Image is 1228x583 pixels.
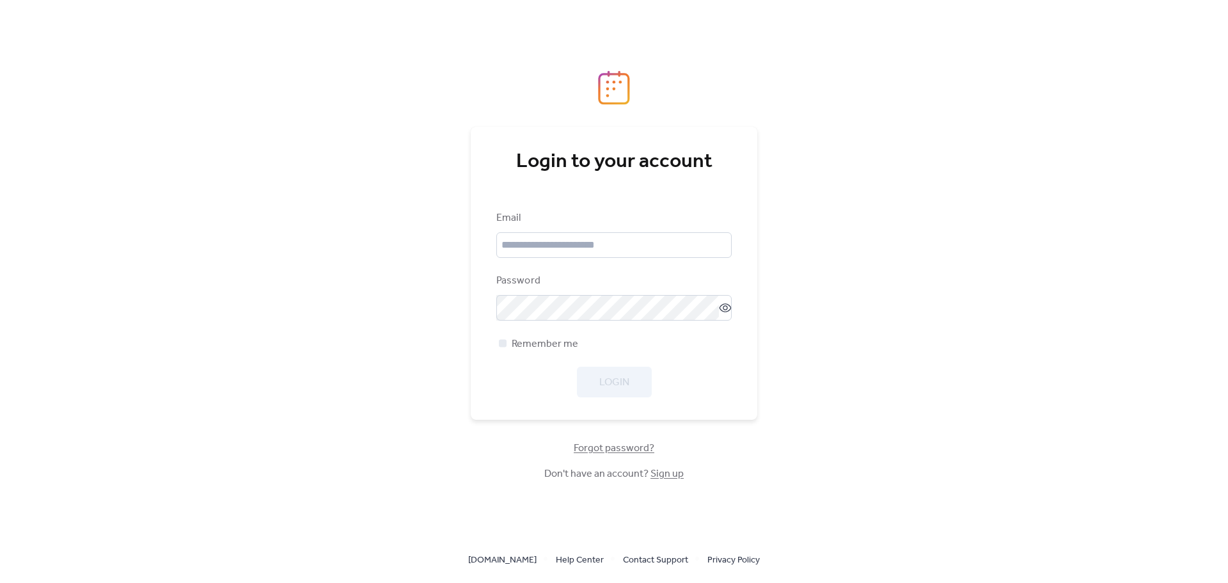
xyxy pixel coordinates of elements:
div: Password [496,273,729,289]
span: [DOMAIN_NAME] [468,553,537,568]
span: Privacy Policy [707,553,760,568]
div: Email [496,211,729,226]
a: Contact Support [623,552,688,568]
a: Forgot password? [574,445,654,452]
a: Sign up [650,464,684,484]
span: Remember me [512,337,578,352]
span: Don't have an account? [544,467,684,482]
span: Forgot password? [574,441,654,456]
a: [DOMAIN_NAME] [468,552,537,568]
a: Help Center [556,552,604,568]
div: Login to your account [496,149,732,175]
a: Privacy Policy [707,552,760,568]
span: Contact Support [623,553,688,568]
img: logo [598,70,630,105]
span: Help Center [556,553,604,568]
